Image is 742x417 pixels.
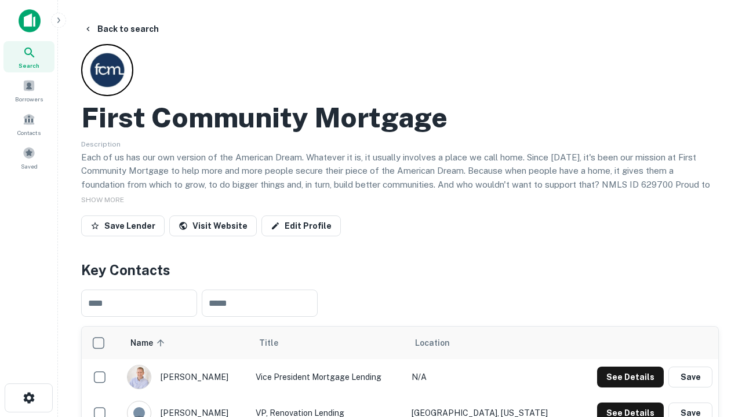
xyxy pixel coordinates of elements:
[81,215,165,236] button: Save Lender
[21,162,38,171] span: Saved
[406,359,574,395] td: N/A
[261,215,341,236] a: Edit Profile
[15,94,43,104] span: Borrowers
[250,327,406,359] th: Title
[19,61,39,70] span: Search
[130,336,168,350] span: Name
[415,336,450,350] span: Location
[19,9,41,32] img: capitalize-icon.png
[169,215,257,236] a: Visit Website
[597,367,664,387] button: See Details
[3,142,54,173] a: Saved
[121,327,250,359] th: Name
[3,75,54,106] a: Borrowers
[17,128,41,137] span: Contacts
[250,359,406,395] td: Vice President Mortgage Lending
[3,41,54,72] a: Search
[81,140,121,148] span: Description
[259,336,293,350] span: Title
[79,19,163,39] button: Back to search
[81,196,124,204] span: SHOW MORE
[3,108,54,140] a: Contacts
[668,367,712,387] button: Save
[81,259,719,280] h4: Key Contacts
[81,151,719,205] p: Each of us has our own version of the American Dream. Whatever it is, it usually involves a place...
[81,101,448,134] h2: First Community Mortgage
[684,324,742,380] iframe: Chat Widget
[127,365,244,389] div: [PERSON_NAME]
[128,365,151,389] img: 1520878720083
[406,327,574,359] th: Location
